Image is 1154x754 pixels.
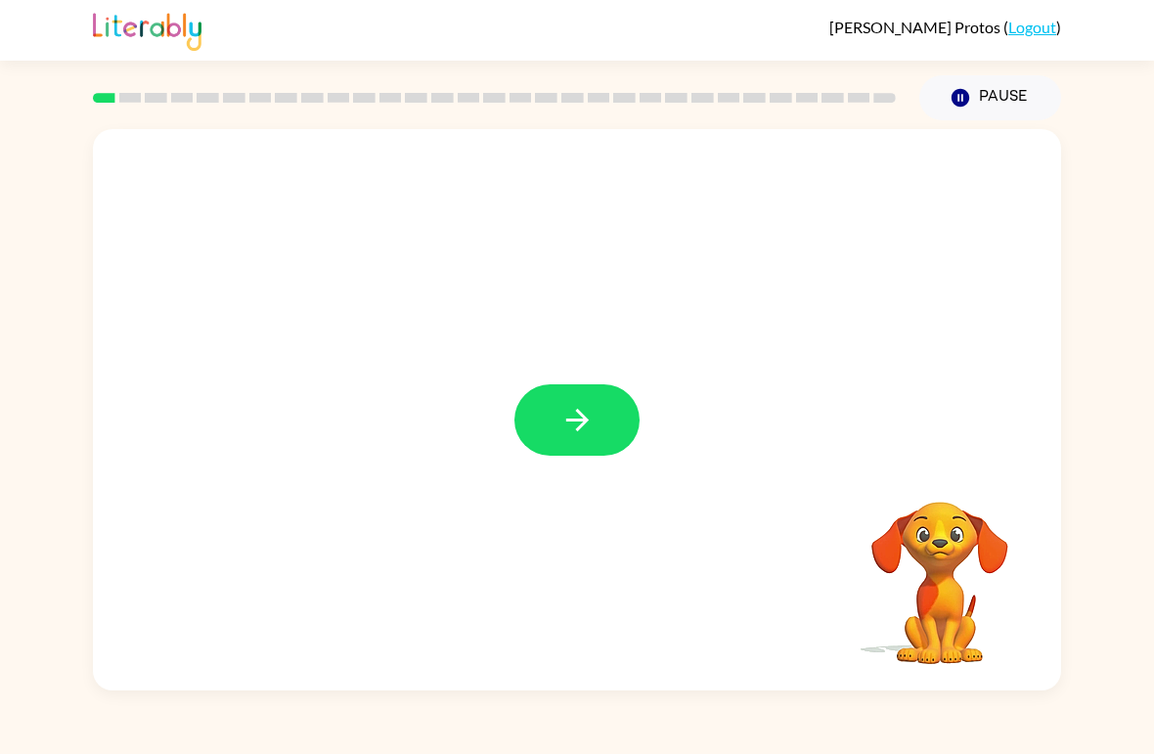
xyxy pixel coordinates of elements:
video: Your browser must support playing .mp4 files to use Literably. Please try using another browser. [842,471,1038,667]
button: Pause [919,75,1061,120]
a: Logout [1008,18,1056,36]
span: [PERSON_NAME] Protos [829,18,1003,36]
div: ( ) [829,18,1061,36]
img: Literably [93,8,201,51]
